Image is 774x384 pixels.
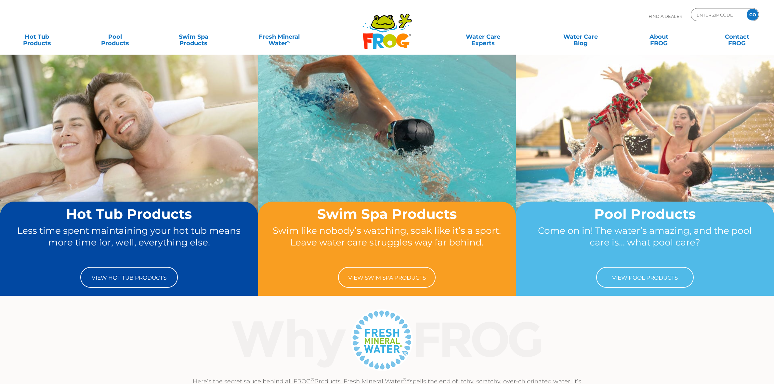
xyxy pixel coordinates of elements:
[270,206,504,221] h2: Swim Spa Products
[747,9,758,20] input: GO
[85,30,146,43] a: PoolProducts
[12,225,246,260] p: Less time spent maintaining your hot tub means more time for, well, everything else.
[528,206,762,221] h2: Pool Products
[550,30,611,43] a: Water CareBlog
[403,377,410,382] sup: ®∞
[7,30,67,43] a: Hot TubProducts
[80,267,178,288] a: View Hot Tub Products
[696,10,740,20] input: Zip Code Form
[219,307,555,372] img: Why Frog
[163,30,224,43] a: Swim SpaProducts
[258,54,516,247] img: home-banner-swim-spa-short
[596,267,694,288] a: View Pool Products
[338,267,436,288] a: View Swim Spa Products
[311,377,314,382] sup: ®
[649,8,682,24] p: Find A Dealer
[528,225,762,260] p: Come on in! The water’s amazing, and the pool care is… what pool care?
[241,30,317,43] a: Fresh MineralWater∞
[628,30,689,43] a: AboutFROG
[12,206,246,221] h2: Hot Tub Products
[287,39,291,44] sup: ∞
[434,30,532,43] a: Water CareExperts
[270,225,504,260] p: Swim like nobody’s watching, soak like it’s a sport. Leave water care struggles way far behind.
[516,54,774,247] img: home-banner-pool-short
[707,30,767,43] a: ContactFROG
